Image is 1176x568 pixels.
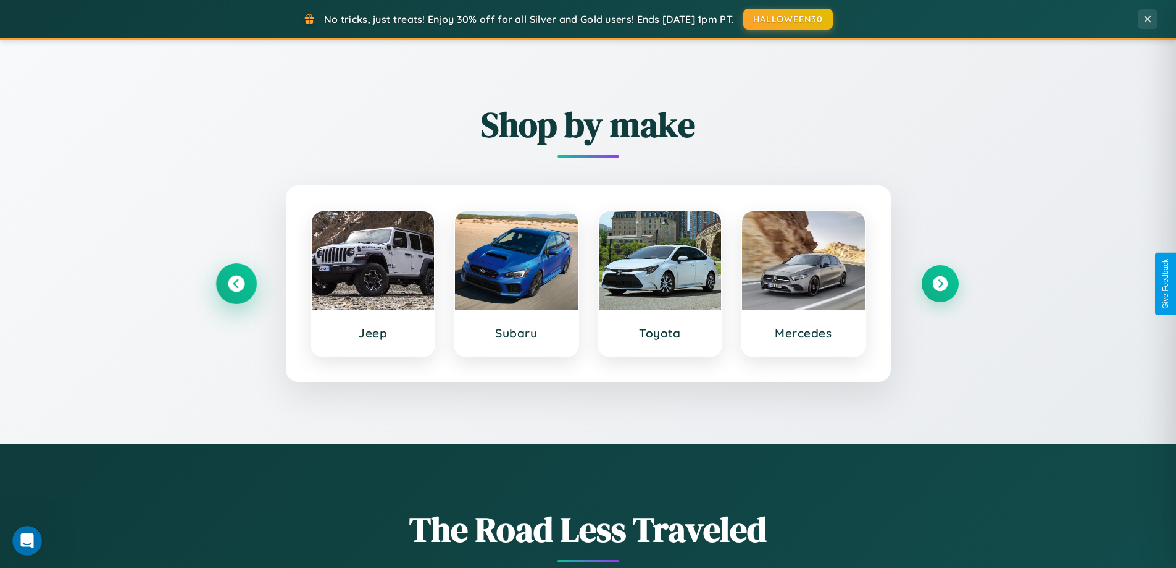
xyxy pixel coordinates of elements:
[324,13,734,25] span: No tricks, just treats! Enjoy 30% off for all Silver and Gold users! Ends [DATE] 1pm PT.
[218,506,959,553] h1: The Road Less Traveled
[1161,259,1170,309] div: Give Feedback
[12,526,42,556] iframe: Intercom live chat
[743,9,833,30] button: HALLOWEEN30
[611,326,709,341] h3: Toyota
[324,326,422,341] h3: Jeep
[467,326,565,341] h3: Subaru
[218,101,959,148] h2: Shop by make
[754,326,853,341] h3: Mercedes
